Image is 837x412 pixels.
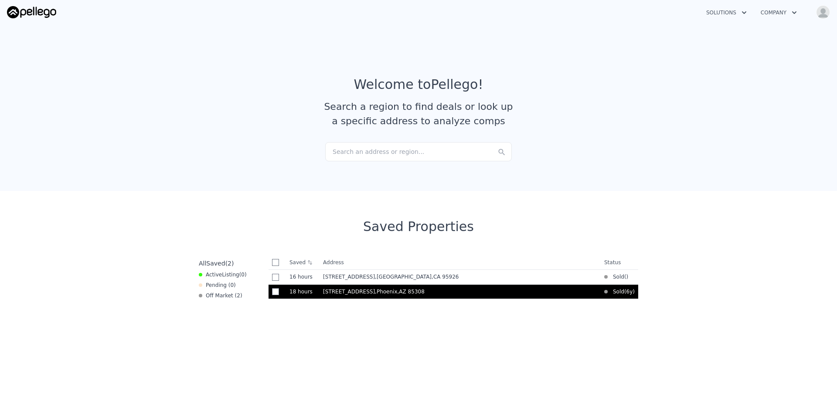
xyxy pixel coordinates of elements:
[608,273,626,280] span: Sold (
[206,260,225,267] span: Saved
[320,255,601,270] th: Address
[375,289,428,295] span: , Phoenix
[354,77,483,92] div: Welcome to Pellego !
[816,5,830,19] img: avatar
[323,274,375,280] span: [STREET_ADDRESS]
[323,289,375,295] span: [STREET_ADDRESS]
[199,282,236,289] div: Pending ( 0 )
[199,259,234,268] div: All ( 2 )
[289,288,316,295] time: 2025-09-14 22:53
[7,6,56,18] img: Pellego
[222,272,239,278] span: Listing
[633,288,635,295] span: )
[699,5,754,20] button: Solutions
[195,219,642,235] div: Saved Properties
[432,274,459,280] span: , CA 95926
[626,288,633,295] time: 2019-05-14 18:02
[626,273,629,280] span: )
[754,5,804,20] button: Company
[398,289,425,295] span: , AZ 85308
[375,274,462,280] span: , [GEOGRAPHIC_DATA]
[608,288,626,295] span: Sold (
[206,271,247,278] span: Active ( 0 )
[289,273,316,280] time: 2025-09-15 01:29
[601,255,638,270] th: Status
[325,142,512,161] div: Search an address or region...
[286,255,320,269] th: Saved
[199,292,242,299] div: Off Market ( 2 )
[321,99,516,128] div: Search a region to find deals or look up a specific address to analyze comps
